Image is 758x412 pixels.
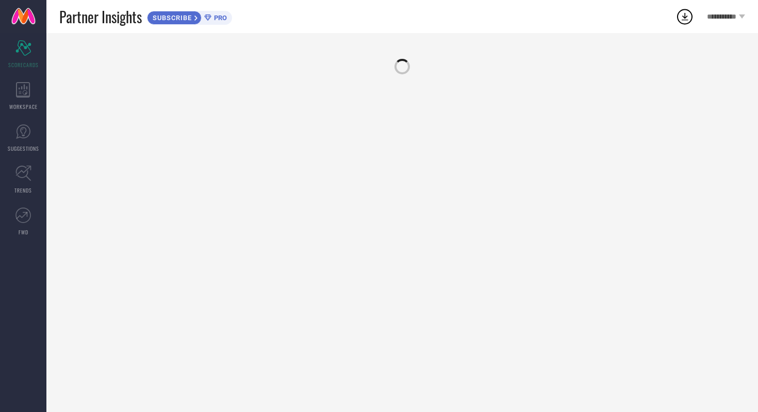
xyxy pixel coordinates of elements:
[8,145,39,152] span: SUGGESTIONS
[211,14,227,22] span: PRO
[147,8,232,25] a: SUBSCRIBEPRO
[19,228,28,236] span: FWD
[675,7,694,26] div: Open download list
[59,6,142,27] span: Partner Insights
[14,186,32,194] span: TRENDS
[8,61,39,69] span: SCORECARDS
[9,103,38,110] span: WORKSPACE
[147,14,194,22] span: SUBSCRIBE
